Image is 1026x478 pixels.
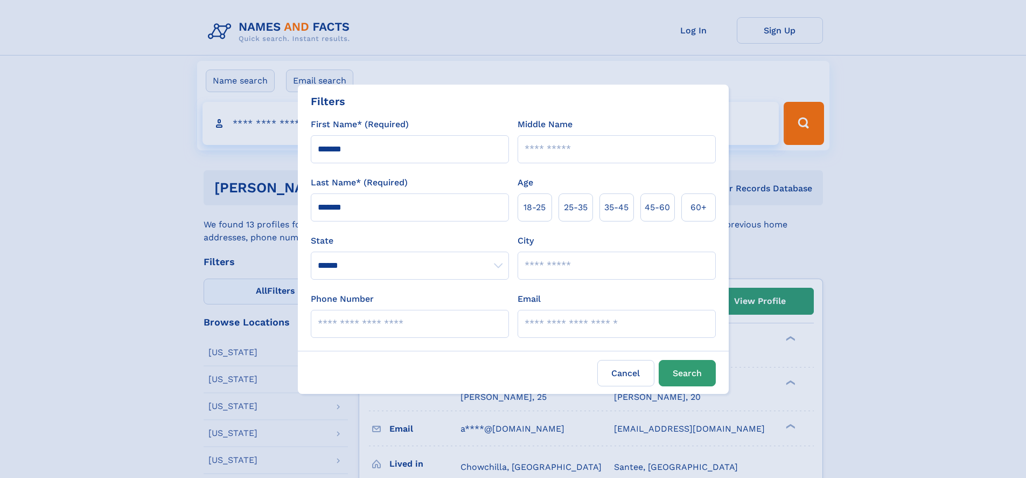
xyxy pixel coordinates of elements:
[311,176,408,189] label: Last Name* (Required)
[311,234,509,247] label: State
[659,360,716,386] button: Search
[690,201,707,214] span: 60+
[311,93,345,109] div: Filters
[311,293,374,306] label: Phone Number
[518,176,533,189] label: Age
[518,234,534,247] label: City
[564,201,588,214] span: 25‑35
[311,118,409,131] label: First Name* (Required)
[604,201,629,214] span: 35‑45
[524,201,546,214] span: 18‑25
[597,360,654,386] label: Cancel
[518,293,541,306] label: Email
[518,118,573,131] label: Middle Name
[645,201,670,214] span: 45‑60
